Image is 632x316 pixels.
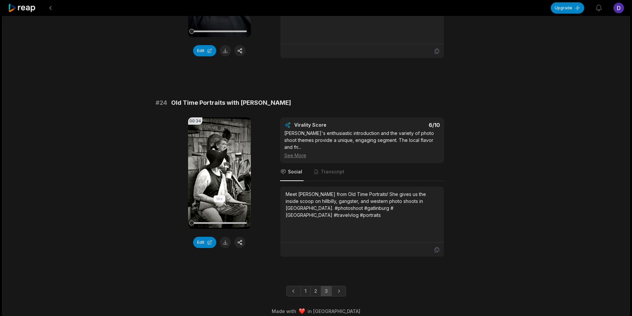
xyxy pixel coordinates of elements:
[284,152,440,159] div: See More
[321,286,332,296] a: Page 3 is your current page
[280,163,444,181] nav: Tabs
[551,2,584,14] button: Upgrade
[310,286,321,296] a: Page 2
[369,122,440,128] div: 6 /10
[294,122,366,128] div: Virality Score
[288,168,302,175] span: Social
[321,168,344,175] span: Transcript
[331,286,346,296] a: Next page
[193,237,216,248] button: Edit
[156,98,167,107] span: # 24
[171,98,291,107] span: Old Time Portraits with [PERSON_NAME]
[188,117,251,229] video: Your browser does not support mp4 format.
[286,191,439,219] div: Meet [PERSON_NAME] from Old Time Portraits! She gives us the inside scoop on hillbilly, gangster,...
[8,308,624,315] div: Made with in [GEOGRAPHIC_DATA]
[286,286,301,296] a: Previous page
[299,308,305,314] img: heart emoji
[284,130,440,159] div: [PERSON_NAME]'s enthusiastic introduction and the variety of photo shoot themes provide a unique,...
[286,286,346,296] ul: Pagination
[301,286,311,296] a: Page 1
[193,45,216,56] button: Edit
